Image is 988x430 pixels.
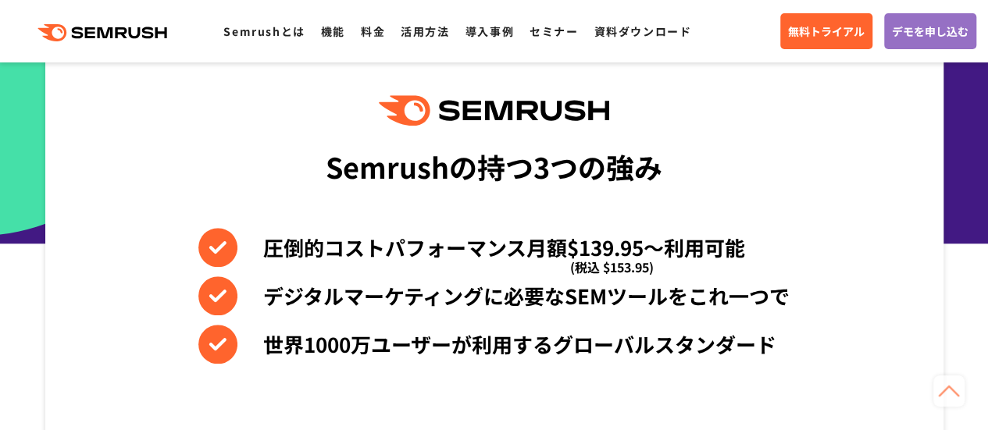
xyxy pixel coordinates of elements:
[570,247,654,286] span: (税込 $153.95)
[892,23,968,40] span: デモを申し込む
[223,23,305,39] a: Semrushとは
[884,13,976,49] a: デモを申し込む
[361,23,385,39] a: 料金
[379,95,608,126] img: Semrush
[530,23,578,39] a: セミナー
[465,23,514,39] a: 導入事例
[198,228,790,267] li: 圧倒的コストパフォーマンス月額$139.95〜利用可能
[401,23,449,39] a: 活用方法
[594,23,691,39] a: 資料ダウンロード
[326,137,662,195] div: Semrushの持つ3つの強み
[321,23,345,39] a: 機能
[198,325,790,364] li: 世界1000万ユーザーが利用するグローバルスタンダード
[780,13,872,49] a: 無料トライアル
[198,276,790,315] li: デジタルマーケティングに必要なSEMツールをこれ一つで
[788,23,865,40] span: 無料トライアル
